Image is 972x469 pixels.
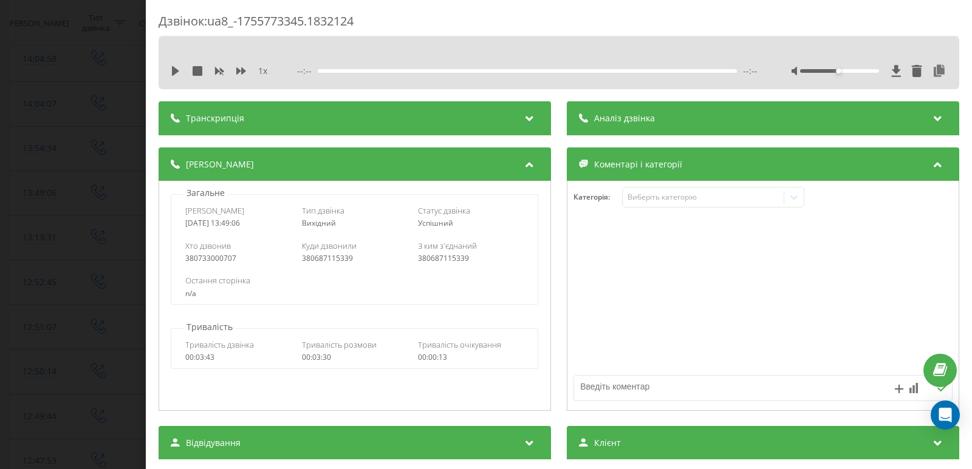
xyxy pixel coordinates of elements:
[185,254,292,263] div: 380733000707
[418,339,501,350] span: Тривалість очікування
[159,13,959,36] div: Дзвінок : ua8_-1755773345.1832124
[302,218,336,228] span: Вихідний
[297,65,318,77] span: --:--
[418,218,453,228] span: Успішний
[628,192,779,202] div: Виберіть категорію
[302,339,377,350] span: Тривалість розмови
[418,353,524,362] div: 00:00:13
[418,205,470,216] span: Статус дзвінка
[185,275,250,286] span: Остання сторінка
[302,240,357,251] span: Куди дзвонили
[185,339,254,350] span: Тривалість дзвінка
[418,240,477,251] span: З ким з'єднаний
[258,65,267,77] span: 1 x
[573,193,622,201] h4: Категорія :
[183,321,236,333] p: Тривалість
[594,158,682,170] span: Коментарі і категорії
[302,353,408,362] div: 00:03:30
[594,112,655,124] span: Аналіз дзвінка
[418,254,524,263] div: 380687115339
[185,353,292,362] div: 00:03:43
[302,254,408,263] div: 380687115339
[743,65,758,77] span: --:--
[931,400,960,430] div: Open Intercom Messenger
[594,437,621,449] span: Клієнт
[185,219,292,228] div: [DATE] 13:49:06
[837,69,841,73] div: Accessibility label
[185,205,244,216] span: [PERSON_NAME]
[186,158,254,170] span: [PERSON_NAME]
[185,240,231,251] span: Хто дзвонив
[186,112,244,124] span: Транскрипція
[302,205,344,216] span: Тип дзвінка
[183,187,228,199] p: Загальне
[185,289,524,298] div: n/a
[186,437,241,449] span: Відвідування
